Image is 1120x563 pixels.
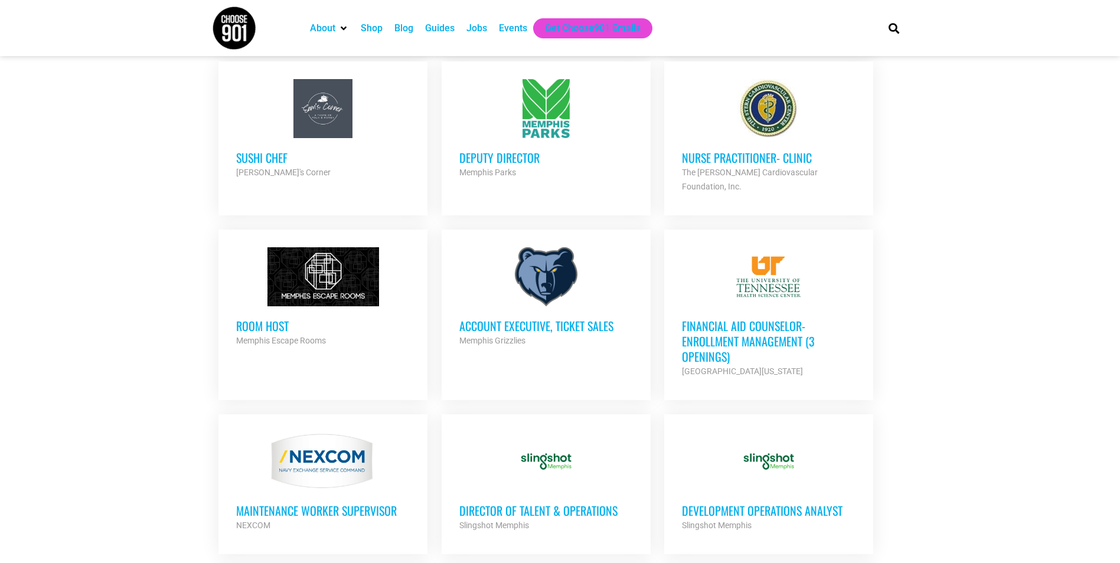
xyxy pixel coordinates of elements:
[682,366,803,376] strong: [GEOGRAPHIC_DATA][US_STATE]
[664,230,873,396] a: Financial Aid Counselor-Enrollment Management (3 Openings) [GEOGRAPHIC_DATA][US_STATE]
[218,414,427,550] a: MAINTENANCE WORKER SUPERVISOR NEXCOM
[664,414,873,550] a: Development Operations Analyst Slingshot Memphis
[218,61,427,197] a: Sushi Chef [PERSON_NAME]'s Corner
[459,150,633,165] h3: Deputy Director
[459,168,516,177] strong: Memphis Parks
[236,503,410,518] h3: MAINTENANCE WORKER SUPERVISOR
[218,230,427,365] a: Room Host Memphis Escape Rooms
[499,21,527,35] a: Events
[682,503,855,518] h3: Development Operations Analyst
[682,318,855,364] h3: Financial Aid Counselor-Enrollment Management (3 Openings)
[459,521,529,530] strong: Slingshot Memphis
[304,18,868,38] nav: Main nav
[442,414,651,550] a: Director of Talent & Operations Slingshot Memphis
[682,150,855,165] h3: Nurse Practitioner- Clinic
[236,168,331,177] strong: [PERSON_NAME]'s Corner
[466,21,487,35] a: Jobs
[236,318,410,333] h3: Room Host
[664,61,873,211] a: Nurse Practitioner- Clinic The [PERSON_NAME] Cardiovascular Foundation, Inc.
[459,503,633,518] h3: Director of Talent & Operations
[442,230,651,365] a: Account Executive, Ticket Sales Memphis Grizzlies
[682,521,752,530] strong: Slingshot Memphis
[236,150,410,165] h3: Sushi Chef
[425,21,455,35] a: Guides
[442,61,651,197] a: Deputy Director Memphis Parks
[310,21,335,35] a: About
[361,21,383,35] a: Shop
[394,21,413,35] a: Blog
[236,336,326,345] strong: Memphis Escape Rooms
[884,18,903,38] div: Search
[682,168,818,191] strong: The [PERSON_NAME] Cardiovascular Foundation, Inc.
[459,318,633,333] h3: Account Executive, Ticket Sales
[545,21,641,35] a: Get Choose901 Emails
[459,336,525,345] strong: Memphis Grizzlies
[236,521,270,530] strong: NEXCOM
[304,18,355,38] div: About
